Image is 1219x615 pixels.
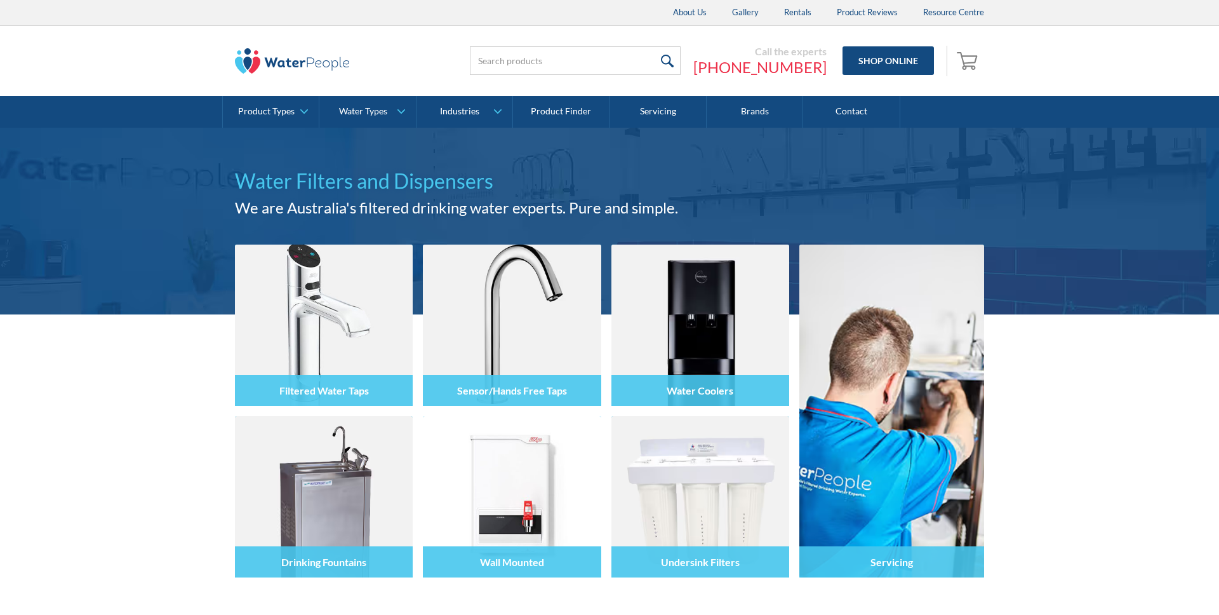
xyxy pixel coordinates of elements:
a: [PHONE_NUMBER] [693,58,827,77]
img: The Water People [235,48,349,74]
img: Filtered Water Taps [235,245,413,406]
img: Drinking Fountains [235,416,413,578]
a: Servicing [799,245,984,578]
a: Product Types [223,96,319,128]
a: Brands [707,96,803,128]
div: Product Types [238,106,295,117]
a: Industries [416,96,512,128]
a: Servicing [610,96,707,128]
div: Water Types [339,106,387,117]
h4: Servicing [870,556,913,568]
a: Water Types [319,96,415,128]
h4: Drinking Fountains [281,556,366,568]
img: shopping cart [957,50,981,71]
h4: Water Coolers [667,384,733,396]
a: Product Finder [513,96,609,128]
input: Search products [470,46,681,75]
img: Sensor/Hands Free Taps [423,245,601,406]
h4: Filtered Water Taps [279,384,369,396]
img: Undersink Filters [611,416,789,578]
div: Call the experts [693,45,827,58]
h4: Undersink Filters [661,556,740,568]
img: Wall Mounted [423,416,601,578]
h4: Wall Mounted [480,556,544,568]
a: Open empty cart [954,46,984,76]
a: Shop Online [843,46,934,75]
h4: Sensor/Hands Free Taps [457,384,567,396]
img: Water Coolers [611,245,789,406]
a: Contact [803,96,900,128]
div: Industries [440,106,479,117]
